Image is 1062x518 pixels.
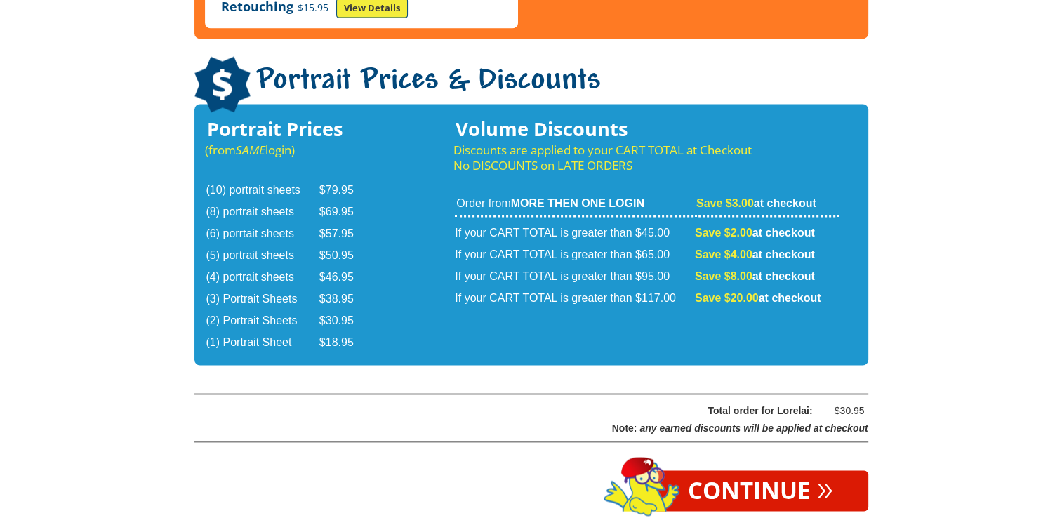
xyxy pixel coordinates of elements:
strong: at checkout [695,270,815,282]
div: $30.95 [823,401,865,419]
td: $50.95 [319,246,371,266]
td: $18.95 [319,333,371,353]
td: $38.95 [319,289,371,310]
td: $30.95 [319,311,371,331]
span: $15.95 [293,1,333,14]
span: any earned discounts will be applied at checkout [639,422,868,433]
p: Discounts are applied to your CART TOTAL at Checkout No DISCOUNTS on LATE ORDERS [453,142,839,173]
td: If your CART TOTAL is greater than $65.00 [455,245,693,265]
td: $79.95 [319,180,371,201]
span: Save $8.00 [695,270,752,282]
td: If your CART TOTAL is greater than $95.00 [455,267,693,287]
td: $57.95 [319,224,371,244]
h1: Portrait Prices & Discounts [194,56,868,114]
td: If your CART TOTAL is greater than $45.00 [455,218,693,244]
strong: at checkout [695,292,821,304]
td: $46.95 [319,267,371,288]
td: (3) Portrait Sheets [206,289,318,310]
span: Save $4.00 [695,248,752,260]
strong: at checkout [696,197,816,209]
td: (2) Portrait Sheets [206,311,318,331]
td: (10) portrait sheets [206,180,318,201]
h3: Volume Discounts [453,121,839,137]
div: Total order for Lorelai: [230,401,813,419]
td: (1) Portrait Sheet [206,333,318,353]
span: Save $2.00 [695,227,752,239]
td: (6) porrtait sheets [206,224,318,244]
strong: MORE THEN ONE LOGIN [511,197,644,209]
span: Save $20.00 [695,292,759,304]
td: (8) portrait sheets [206,202,318,223]
td: $69.95 [319,202,371,223]
h3: Portrait Prices [205,121,373,137]
span: Note: [612,422,637,433]
td: (4) portrait sheets [206,267,318,288]
span: » [817,479,833,494]
strong: at checkout [695,227,815,239]
td: (5) portrait sheets [206,246,318,266]
td: If your CART TOTAL is greater than $117.00 [455,288,693,309]
span: Save $3.00 [696,197,754,209]
a: Continue» [653,470,868,511]
p: (from login) [205,142,373,158]
strong: at checkout [695,248,815,260]
td: Order from [455,196,693,217]
em: SAME [236,142,265,158]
